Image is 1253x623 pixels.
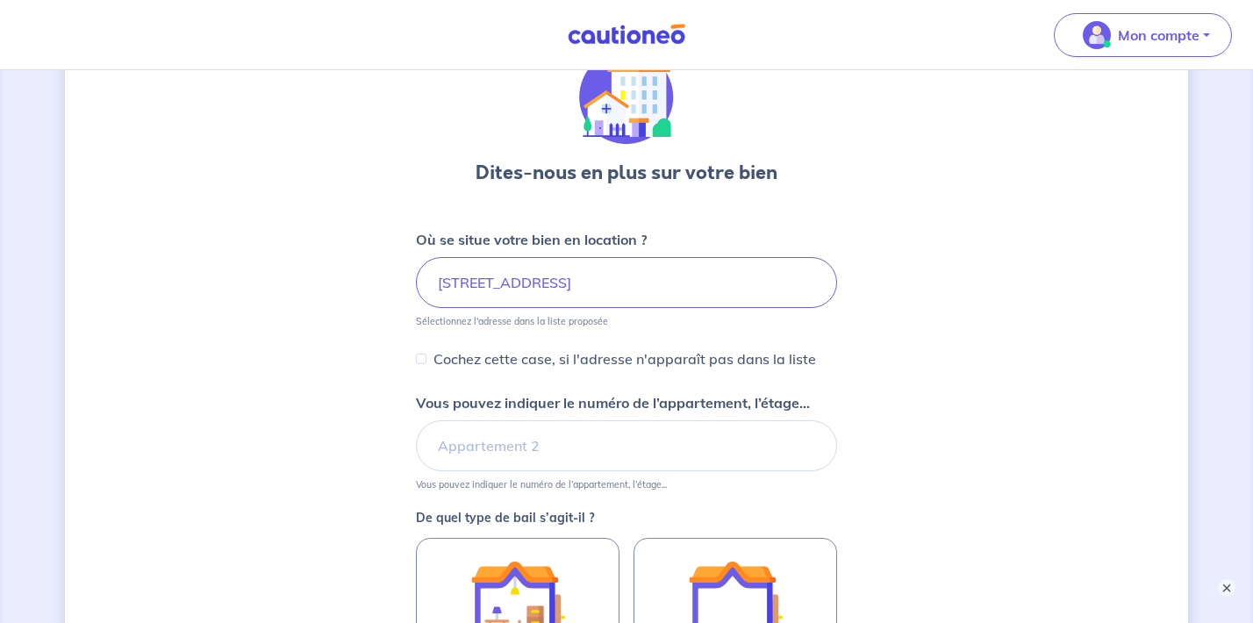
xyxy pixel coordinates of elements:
button: illu_account_valid_menu.svgMon compte [1054,13,1232,57]
input: Appartement 2 [416,420,837,471]
p: Vous pouvez indiquer le numéro de l’appartement, l’étage... [416,478,667,491]
img: Cautioneo [561,24,692,46]
p: Sélectionnez l'adresse dans la liste proposée [416,315,608,327]
p: Cochez cette case, si l'adresse n'apparaît pas dans la liste [433,348,816,369]
p: Mon compte [1118,25,1199,46]
p: Où se situe votre bien en location ? [416,229,647,250]
button: × [1218,579,1235,597]
p: Vous pouvez indiquer le numéro de l’appartement, l’étage... [416,392,810,413]
h3: Dites-nous en plus sur votre bien [476,159,777,187]
img: illu_account_valid_menu.svg [1083,21,1111,49]
img: illu_houses.svg [579,50,674,145]
input: 2 rue de paris, 59000 lille [416,257,837,308]
p: De quel type de bail s’agit-il ? [416,512,837,524]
